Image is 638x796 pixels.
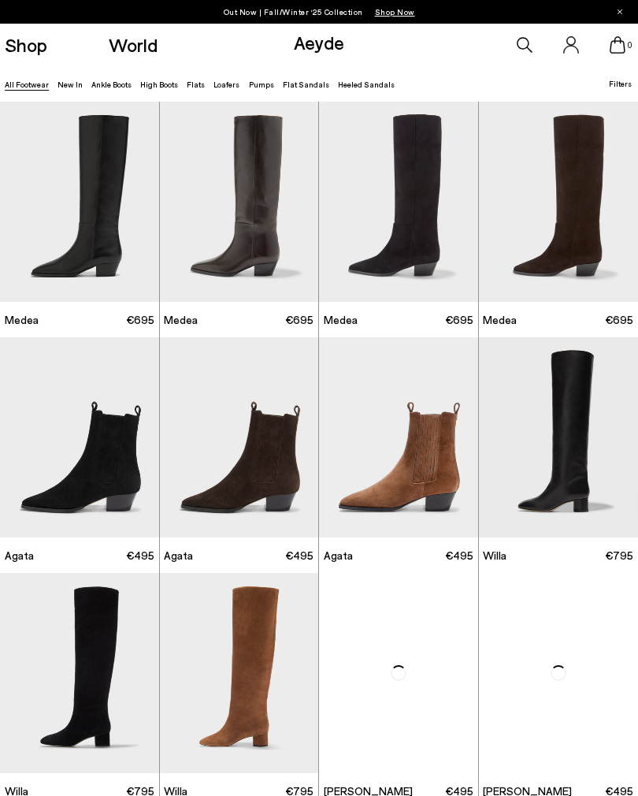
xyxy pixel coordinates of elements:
span: €795 [605,548,633,564]
img: Baba Pointed Cowboy Boots [319,573,478,773]
span: Willa [483,548,506,564]
a: New In [57,80,83,89]
span: €695 [605,312,633,328]
span: €495 [445,548,473,564]
img: Agata Suede Ankle Boots [319,337,478,537]
span: Agata [5,548,34,564]
span: Agata [164,548,193,564]
span: Filters [609,79,632,88]
a: Flats [187,80,205,89]
a: Pumps [249,80,274,89]
a: High Boots [140,80,178,89]
a: Medea €695 [160,302,319,337]
a: Loafers [213,80,239,89]
a: 0 [610,36,625,54]
img: Medea Suede Knee-High Boots [319,102,478,302]
span: Medea [164,312,198,328]
span: Agata [324,548,353,564]
span: €695 [285,312,313,328]
span: Medea [483,312,517,328]
span: €495 [126,548,154,564]
a: Agata €495 [160,537,319,573]
img: Willa Suede Knee-High Boots [160,573,319,773]
span: Medea [324,312,358,328]
p: Out Now | Fall/Winter ‘25 Collection [224,4,415,20]
a: Heeled Sandals [338,80,395,89]
a: World [109,35,158,54]
a: Medea €695 [319,302,478,337]
span: 0 [625,41,633,50]
span: €495 [285,548,313,564]
a: Shop [5,35,47,54]
a: Agata €495 [319,537,478,573]
a: All Footwear [5,80,49,89]
a: Ankle Boots [91,80,132,89]
span: Medea [5,312,39,328]
span: Navigate to /collections/new-in [375,7,415,17]
span: €695 [445,312,473,328]
img: Agata Suede Ankle Boots [160,337,319,537]
img: Medea Knee-High Boots [160,102,319,302]
span: €695 [126,312,154,328]
a: Aeyde [294,31,344,54]
a: Flat Sandals [283,80,329,89]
